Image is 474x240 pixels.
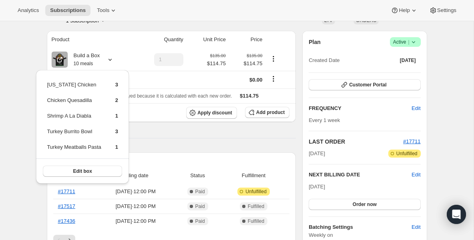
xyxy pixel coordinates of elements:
a: #17711 [403,138,420,144]
span: Fulfilled [248,218,264,224]
span: 1 [115,144,118,150]
h2: Plan [309,38,321,46]
span: Tools [97,7,109,14]
span: [DATE] · 12:00 PM [98,188,173,196]
span: $114.75 [207,60,226,68]
button: Order now [309,199,420,210]
span: 3 [115,128,118,134]
span: [DATE] [309,150,325,158]
button: Help [386,5,422,16]
a: #17436 [58,218,75,224]
span: Edit box [73,168,92,174]
div: Open Intercom Messenger [447,205,466,224]
span: 2 [115,97,118,103]
button: Edit box [43,166,122,177]
small: 10 meals [74,61,93,66]
a: #17711 [58,188,75,194]
span: Add product [256,109,285,116]
span: Paid [195,188,205,195]
button: Tools [92,5,122,16]
button: Subscriptions [45,5,90,16]
span: Created Date [309,56,339,64]
button: Shipping actions [267,74,280,83]
span: Weekly on [309,231,420,239]
button: Edit [412,171,420,179]
span: Settings [437,7,456,14]
span: $114.75 [231,60,263,68]
span: [DATE] · 12:00 PM [98,217,173,225]
span: Billing date [98,172,173,180]
td: [US_STATE] Chicken [46,80,101,95]
span: 1 [115,113,118,119]
button: #17711 [403,138,420,146]
span: [DATE] [400,57,416,64]
button: Product actions [267,54,280,63]
span: | [408,39,409,45]
span: Order now [353,201,377,208]
span: Customer Portal [349,82,386,88]
th: Product [47,31,133,48]
td: Shrimp A La Diabla [46,112,101,126]
td: Turkey Burrito Bowl [46,127,101,142]
button: Settings [424,5,461,16]
a: #17517 [58,203,75,209]
span: Sales tax (if applicable) is not displayed because it is calculated with each new order. [52,93,232,99]
span: Help [399,7,410,14]
span: Fulfilled [248,203,264,210]
button: Add product [245,107,289,118]
td: Turkey Meatballs Pasta [46,143,101,158]
h2: NEXT BILLING DATE [309,171,412,179]
small: $135.00 [210,53,226,58]
td: Chicken Quesadilla [46,96,101,111]
span: Status [177,172,217,180]
div: Build a Box [68,52,100,68]
button: Edit [407,221,425,234]
span: Active [393,38,418,46]
span: Unfulfilled [396,150,418,157]
h2: FREQUENCY [309,104,412,112]
span: Fulfillment [223,172,285,180]
th: Price [228,31,265,48]
span: Unfulfilled [245,188,267,195]
span: Paid [195,218,205,224]
small: $135.00 [247,53,262,58]
h2: LAST ORDER [309,138,403,146]
span: [DATE] [309,184,325,190]
button: Customer Portal [309,79,420,90]
img: product img [52,52,68,68]
h2: Payment attempts [53,159,290,167]
span: Every 1 week [309,117,340,123]
button: Edit [407,102,425,115]
span: Apply discount [197,110,232,116]
button: [DATE] [395,55,421,66]
span: $0.00 [249,77,263,83]
th: Unit Price [186,31,228,48]
button: Apply discount [186,107,237,119]
span: Analytics [18,7,39,14]
span: $114.75 [240,93,259,99]
span: Edit [412,104,420,112]
span: Edit [412,223,420,231]
button: Analytics [13,5,44,16]
th: Quantity [133,31,186,48]
span: Paid [195,203,205,210]
span: [DATE] · 12:00 PM [98,202,173,210]
span: 3 [115,82,118,88]
h6: Batching Settings [309,223,412,231]
span: Subscriptions [50,7,86,14]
